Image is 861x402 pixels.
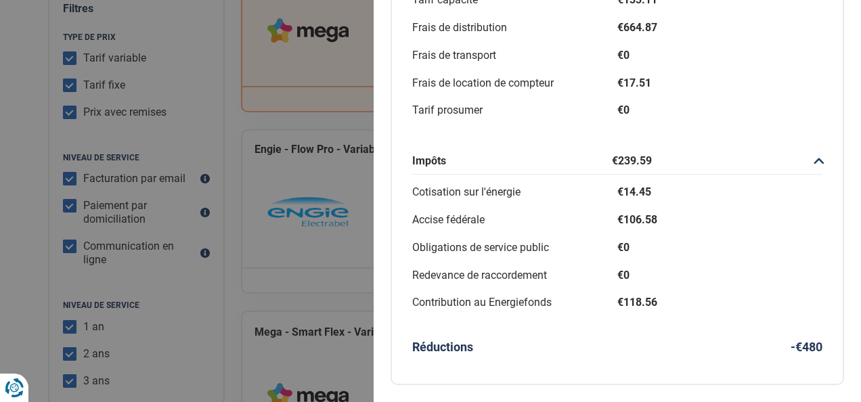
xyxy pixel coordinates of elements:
div: €0 [617,46,822,66]
span: -€480 [791,340,822,355]
div: Redevance de raccordement [412,266,617,286]
div: €0 [617,266,822,286]
span: Réductions [412,340,473,355]
button: Impôts€239.59 [412,148,822,175]
div: Obligations de service public [412,238,617,258]
div: Accise fédérale [412,210,617,230]
span: €239.59 [612,154,812,167]
div: €118.56 [617,293,822,313]
div: €17.51 [617,74,822,93]
div: Tarif prosumer [412,101,617,120]
div: €14.45 [617,183,822,202]
div: Frais de transport [412,46,617,66]
div: Frais de location de compteur [412,74,617,93]
div: €664.87 [617,18,822,38]
div: Frais de distribution [412,18,617,38]
div: Contribution au Energiefonds [412,293,617,313]
div: €0 [617,238,822,258]
div: Cotisation sur l'énergie [412,183,617,202]
span: Impôts [412,154,612,167]
div: €106.58 [617,210,822,230]
div: €0 [617,101,822,120]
